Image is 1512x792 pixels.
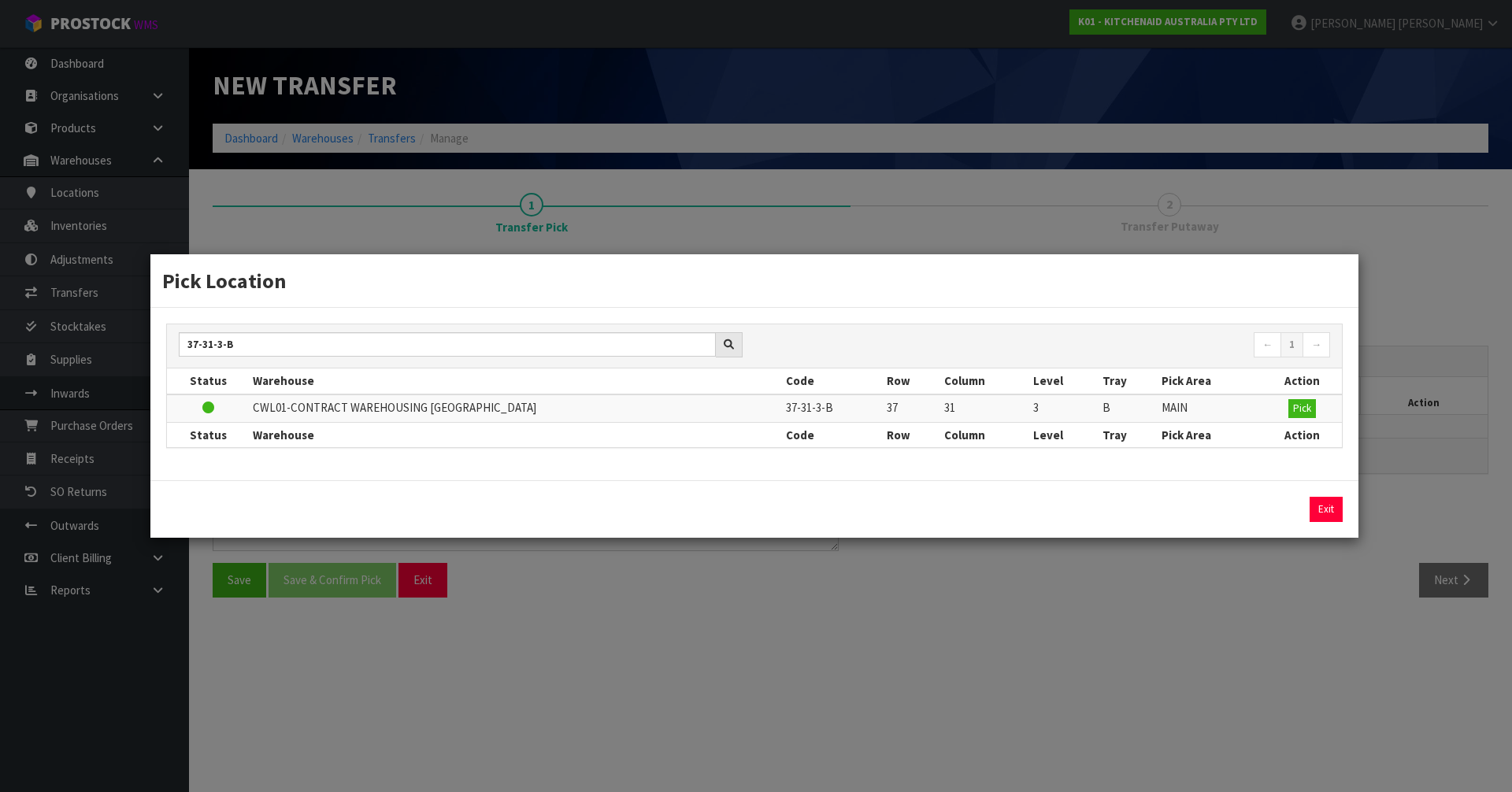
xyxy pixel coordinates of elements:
a: 1 [1280,332,1303,357]
th: Pick Area [1158,368,1262,394]
td: 37-31-3-B [782,394,883,423]
th: Code [782,422,883,447]
button: Pick [1288,399,1316,418]
th: Tray [1099,368,1158,394]
input: Search locations [179,332,716,357]
th: Level [1029,422,1099,447]
nav: Page navigation [766,332,1330,360]
a: → [1303,332,1330,357]
th: Action [1262,368,1342,394]
td: 31 [940,394,1029,423]
th: Level [1029,368,1099,394]
th: Pick Area [1158,422,1262,447]
td: MAIN [1158,394,1262,423]
th: Row [883,422,940,447]
a: ← [1254,332,1281,357]
th: Column [940,368,1029,394]
td: 37 [883,394,940,423]
th: Code [782,368,883,394]
th: Warehouse [249,422,782,447]
th: Status [167,422,249,447]
th: Row [883,368,940,394]
span: Pick [1293,402,1311,415]
button: Exit [1310,497,1343,522]
th: Status [167,368,249,394]
th: Column [940,422,1029,447]
th: Tray [1099,422,1158,447]
td: 3 [1029,394,1099,423]
td: CWL01-CONTRACT WAREHOUSING [GEOGRAPHIC_DATA] [249,394,782,423]
h3: Pick Location [162,266,1347,295]
th: Warehouse [249,368,782,394]
th: Action [1262,422,1342,447]
td: B [1099,394,1158,423]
